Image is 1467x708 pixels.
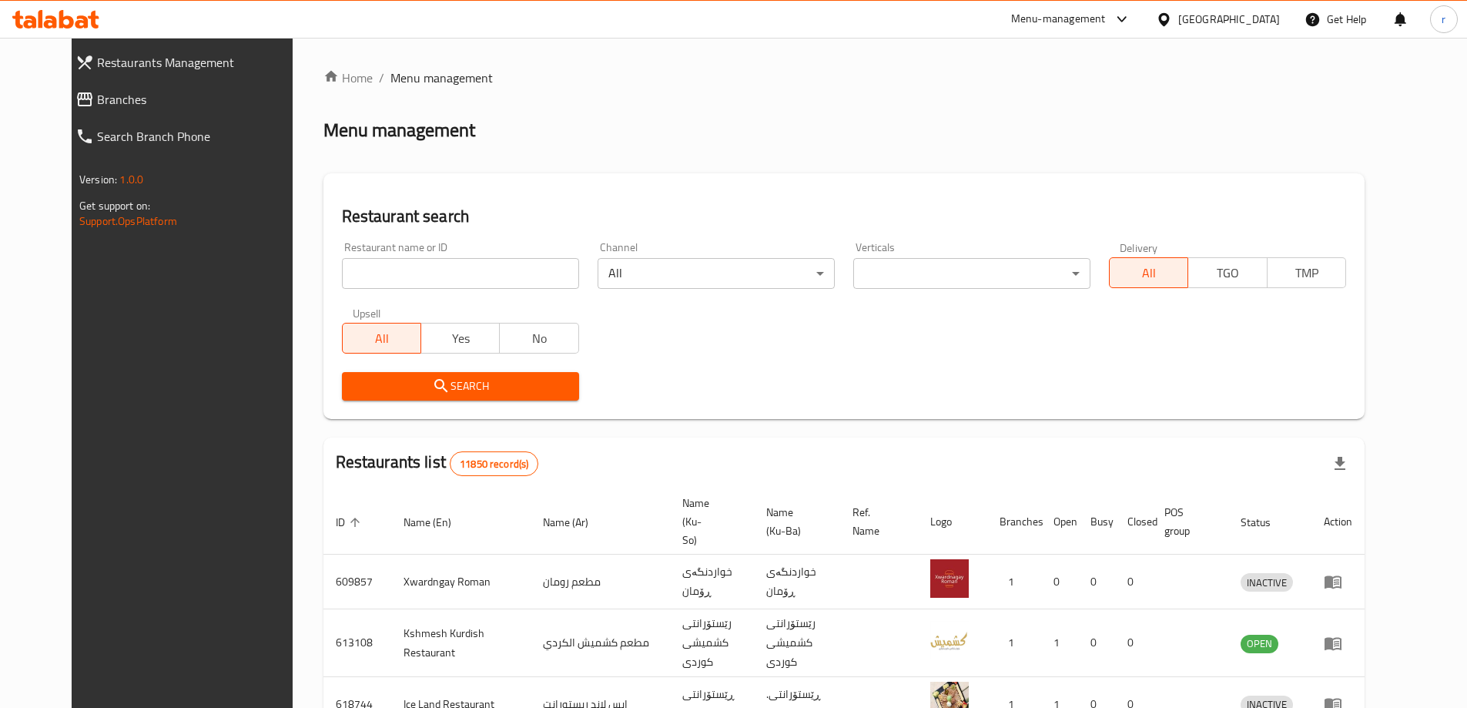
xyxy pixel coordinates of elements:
[531,555,670,609] td: مطعم رومان
[1109,257,1188,288] button: All
[1078,609,1115,677] td: 0
[1442,11,1445,28] span: r
[1311,489,1365,555] th: Action
[97,90,304,109] span: Branches
[1241,573,1293,592] div: INACTIVE
[1241,635,1278,653] div: OPEN
[1194,262,1261,284] span: TGO
[1116,262,1182,284] span: All
[336,513,365,532] span: ID
[766,503,822,540] span: Name (Ku-Ba)
[1241,635,1278,653] span: OPEN
[323,118,475,143] h2: Menu management
[1164,503,1210,540] span: POS group
[1041,489,1078,555] th: Open
[1241,574,1293,592] span: INACTIVE
[682,494,735,549] span: Name (Ku-So)
[1011,10,1106,29] div: Menu-management
[323,69,373,87] a: Home
[1041,555,1078,609] td: 0
[391,555,531,609] td: Xwardngay Roman
[531,609,670,677] td: مطعم كشميش الكردي
[506,327,572,350] span: No
[1321,445,1358,482] div: Export file
[323,555,391,609] td: 609857
[670,609,754,677] td: رێستۆرانتی کشمیشى كوردى
[930,621,969,659] img: Kshmesh Kurdish Restaurant
[391,609,531,677] td: Kshmesh Kurdish Restaurant
[63,44,317,81] a: Restaurants Management
[450,451,538,476] div: Total records count
[1115,609,1152,677] td: 0
[336,451,539,476] h2: Restaurants list
[1267,257,1346,288] button: TMP
[670,555,754,609] td: خواردنگەی ڕۆمان
[390,69,493,87] span: Menu management
[1115,555,1152,609] td: 0
[1274,262,1340,284] span: TMP
[119,169,143,190] span: 1.0.0
[79,169,117,190] span: Version:
[1078,489,1115,555] th: Busy
[79,196,150,216] span: Get support on:
[342,258,579,289] input: Search for restaurant name or ID..
[1324,634,1352,653] div: Menu
[598,258,835,289] div: All
[63,81,317,118] a: Branches
[97,127,304,146] span: Search Branch Phone
[63,118,317,155] a: Search Branch Phone
[354,377,567,396] span: Search
[1187,257,1267,288] button: TGO
[450,457,538,471] span: 11850 record(s)
[97,53,304,72] span: Restaurants Management
[1120,242,1158,253] label: Delivery
[987,489,1041,555] th: Branches
[1041,609,1078,677] td: 1
[853,258,1090,289] div: ​
[852,503,899,540] span: Ref. Name
[1115,489,1152,555] th: Closed
[342,205,1346,228] h2: Restaurant search
[1178,11,1280,28] div: [GEOGRAPHIC_DATA]
[930,559,969,598] img: Xwardngay Roman
[342,323,421,354] button: All
[379,69,384,87] li: /
[420,323,500,354] button: Yes
[342,372,579,401] button: Search
[349,327,415,350] span: All
[754,555,840,609] td: خواردنگەی ڕۆمان
[1324,572,1352,591] div: Menu
[323,69,1365,87] nav: breadcrumb
[404,513,471,532] span: Name (En)
[543,513,608,532] span: Name (Ar)
[918,489,987,555] th: Logo
[323,609,391,677] td: 613108
[987,609,1041,677] td: 1
[987,555,1041,609] td: 1
[353,307,381,318] label: Upsell
[754,609,840,677] td: رێستۆرانتی کشمیشى كوردى
[427,327,494,350] span: Yes
[1241,513,1291,532] span: Status
[79,211,177,231] a: Support.OpsPlatform
[499,323,578,354] button: No
[1078,555,1115,609] td: 0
